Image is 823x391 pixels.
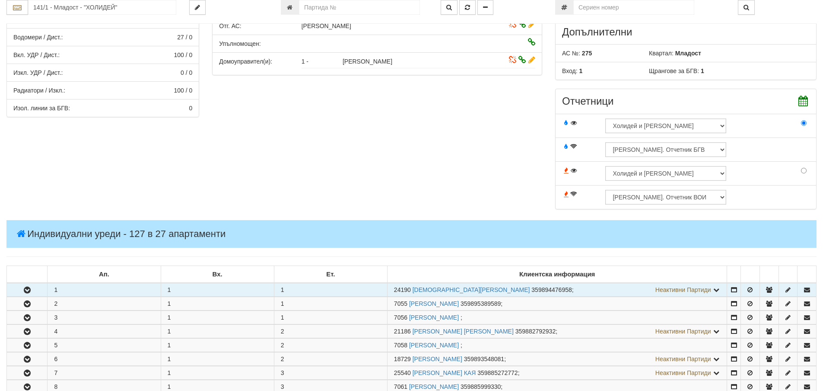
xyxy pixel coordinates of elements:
span: 1 [281,314,284,321]
h3: Допълнителни [562,26,810,38]
td: 1 [161,324,274,338]
td: : No sort applied, sorting is disabled [741,266,760,283]
b: Младост [675,50,701,57]
td: ; [387,366,727,379]
td: 1 [48,283,161,297]
span: Упълномощен: [219,40,261,47]
td: : No sort applied, sorting is disabled [779,266,798,283]
b: Вх. [213,271,222,278]
span: 3 [281,383,284,390]
td: ; [387,324,727,338]
span: 100 / 0 [174,51,192,58]
span: 3 [281,369,284,376]
td: Ет.: No sort applied, sorting is disabled [274,266,387,283]
span: 2 [281,356,284,362]
td: : No sort applied, sorting is disabled [727,266,741,283]
span: 27 / 0 [177,34,192,41]
span: Радиатори / Изкл.: [13,87,65,94]
h4: Индивидуални уреди - 127 в 27 апартаменти [6,220,817,248]
span: 0 / 0 [181,69,192,76]
span: Партида № [394,383,407,390]
td: : No sort applied, sorting is disabled [759,266,779,283]
span: 359885272772 [477,369,518,376]
td: 1 [161,352,274,365]
span: 2 [281,328,284,335]
span: 1 [281,286,284,293]
td: 1 [161,366,274,379]
td: 7 [48,366,161,379]
a: [PERSON_NAME] [413,356,462,362]
span: [PERSON_NAME] [343,58,392,65]
span: Партида № [394,328,411,335]
span: Изол. линии за БГВ: [13,105,70,112]
span: Вход: [562,67,578,74]
a: [PERSON_NAME] КАЯ [413,369,476,376]
b: 275 [582,50,592,57]
td: 1 [161,338,274,352]
span: Партида № [394,342,407,349]
a: [PERSON_NAME] [409,314,459,321]
span: Неактивни Партиди [655,328,711,335]
td: : No sort applied, sorting is disabled [798,266,817,283]
a: [PERSON_NAME] [409,383,459,390]
td: ; [387,297,727,310]
span: 0 [189,105,192,112]
td: 3 [48,311,161,324]
td: 4 [48,324,161,338]
span: Партида № [394,300,407,307]
span: 1 - [302,58,308,65]
h3: Отчетници [562,96,810,107]
td: 6 [48,352,161,365]
a: [PERSON_NAME] [409,342,459,349]
span: АС №: [562,50,580,57]
td: 5 [48,338,161,352]
td: : No sort applied, sorting is disabled [7,266,48,283]
td: Ап.: No sort applied, sorting is disabled [48,266,161,283]
td: Клиентска информация: No sort applied, sorting is disabled [387,266,727,283]
span: Неактивни Партиди [655,356,711,362]
span: Партида № [394,356,411,362]
td: ; [387,352,727,365]
span: Отговорник АС [219,22,241,29]
span: Квартал: [649,50,674,57]
a: [PERSON_NAME] [PERSON_NAME] [413,328,514,335]
a: [PERSON_NAME] [409,300,459,307]
td: ; [387,338,727,352]
span: 2 [281,342,284,349]
td: ; [387,311,727,324]
span: Партида № [394,286,411,293]
b: Ет. [326,271,335,278]
span: 359894476958 [531,286,572,293]
span: 359882792932 [515,328,556,335]
span: 359895389589 [461,300,501,307]
span: Домоуправител(и): [219,58,272,65]
td: Вх.: No sort applied, sorting is disabled [161,266,274,283]
td: 2 [48,297,161,310]
span: Щрангове за БГВ: [649,67,699,74]
span: Неактивни Партиди [655,286,711,293]
span: Неактивни Партиди [655,369,711,376]
span: 100 / 0 [174,87,192,94]
b: 1 [579,67,582,74]
td: 1 [161,297,274,310]
span: 1 [281,300,284,307]
span: Изкл. УДР / Дист.: [13,69,63,76]
span: 359885999330 [461,383,501,390]
span: Водомери / Дист.: [13,34,63,41]
td: 1 [161,283,274,297]
a: [DEMOGRAPHIC_DATA][PERSON_NAME] [413,286,530,293]
td: 1 [161,311,274,324]
td: ; [387,283,727,297]
b: Ап. [99,271,109,278]
span: Вкл. УДР / Дист.: [13,51,60,58]
span: 359893548081 [464,356,504,362]
b: 1 [701,67,704,74]
span: Партида № [394,369,411,376]
b: Клиентска информация [519,271,595,278]
span: Партида № [394,314,407,321]
span: [PERSON_NAME] [302,22,351,29]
